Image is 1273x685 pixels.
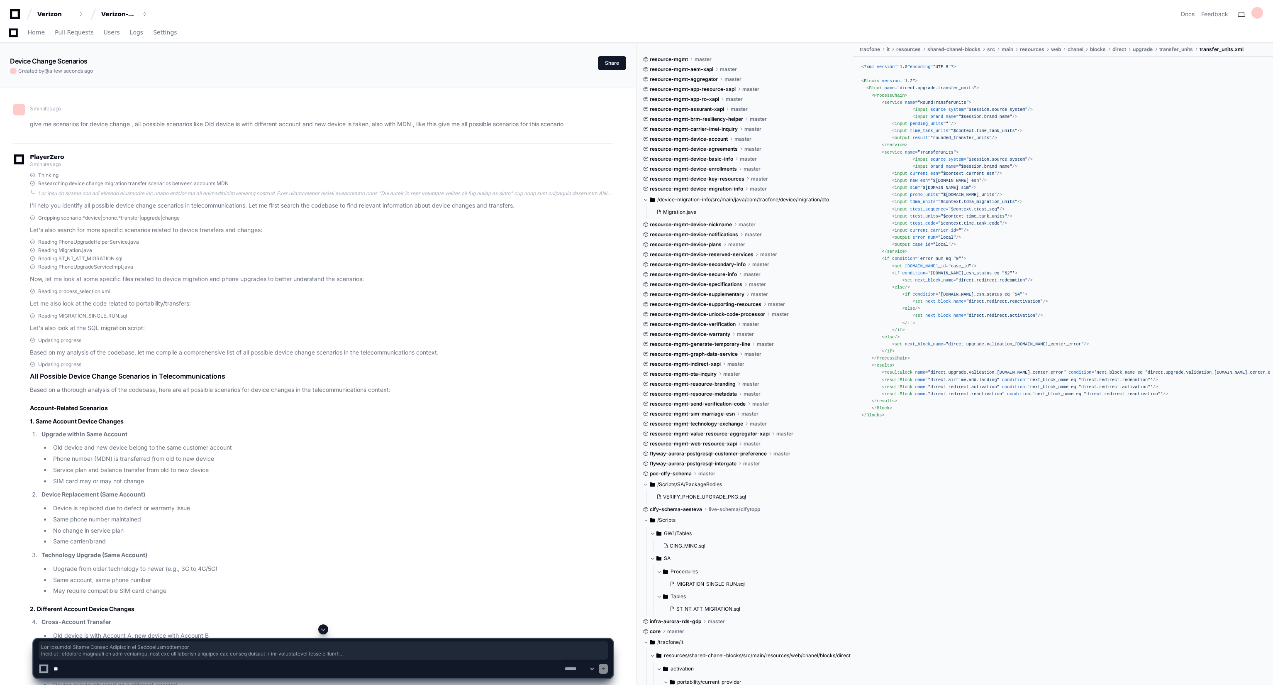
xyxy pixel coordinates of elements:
[30,348,613,357] p: Based on my analysis of the codebase, let me compile a comprehensive list of all possible device ...
[912,164,1017,169] span: < = />
[882,150,958,155] span: < = >
[744,126,761,132] span: master
[892,271,1017,276] span: < = >
[910,214,938,219] span: ttest_units
[918,256,964,261] span: 'error_num eq "0"'
[895,235,910,240] span: output
[895,178,907,183] span: input
[895,214,907,219] span: input
[38,255,122,262] span: Reading ST_NT_ATT_MIGRATION.sql
[731,106,748,113] span: master
[671,568,698,575] span: Procedures
[1068,46,1083,53] span: chanel
[910,178,928,183] span: new_esn
[882,349,895,354] span: </ >
[874,363,892,368] span: results
[650,176,744,182] span: resource-mgmt-device-key-resources
[104,30,120,35] span: Users
[895,285,905,290] span: else
[666,578,842,590] button: MIGRATION_SINGLE_RUN.sql
[1090,46,1106,53] span: blocks
[892,264,976,269] span: < = />
[740,156,757,162] span: master
[915,313,922,318] span: set
[130,30,143,35] span: Logs
[928,370,1066,375] span: "direct.upgrade.validation_[DOMAIN_NAME]_center_error"
[882,142,907,147] span: </ >
[905,100,915,105] span: name
[663,209,697,215] span: Migration.java
[915,114,928,119] span: input
[650,186,743,192] span: resource-mgmt-device-migration-info
[938,199,1017,204] span: "$context.tdma_migration_units"
[912,299,1048,304] span: < = />
[966,299,1043,304] span: "direct.redirect.reactivation"
[933,64,951,69] span: "UTF-8"
[892,328,905,333] span: </ >
[887,46,890,53] span: it
[907,320,912,325] span: if
[966,313,1038,318] span: "direct.redirect.activation"
[946,121,951,126] span: ""
[938,292,1025,297] span: '[DOMAIN_NAME]_esn_status eq "54"'
[744,146,761,152] span: master
[656,565,847,578] button: Procedures
[925,313,963,318] span: next_block_name
[744,271,761,278] span: master
[902,78,915,83] span: "1.2"
[666,603,842,615] button: ST_NT_ATT_MIGRATION.sql
[912,292,935,297] span: condition
[895,192,907,197] span: input
[650,311,765,318] span: resource-mgmt-device-unlock-code-processor
[892,256,915,261] span: condition
[892,214,1012,219] span: < = />
[872,93,907,98] span: < >
[750,116,767,122] span: master
[30,371,613,381] h1: All Possible Device Change Scenarios in Telecommunications
[897,64,910,69] span: "1.0"
[28,23,45,42] a: Home
[892,221,1007,226] span: < = />
[896,46,921,53] span: resources
[892,135,997,140] span: < = />
[892,171,1002,176] span: < = />
[650,195,655,205] svg: Directory
[656,590,847,603] button: Tables
[1159,46,1193,53] span: transfer_units
[695,56,712,63] span: master
[650,106,724,113] span: resource-mgmt-assurant-xapi
[938,235,956,240] span: "local"
[650,241,722,248] span: resource-mgmt-device-plans
[650,231,738,238] span: resource-mgmt-device-notifications
[1068,370,1091,375] span: condition
[38,215,180,221] span: Grepping scenario.*device|phone.*transfer|upgrade|change
[910,192,938,197] span: promo_units
[892,192,1002,197] span: < = />
[657,517,676,524] span: /Scripts
[55,30,93,35] span: Pull Requests
[882,249,907,254] span: </ >
[895,135,910,140] span: output
[895,207,907,212] span: input
[650,221,732,228] span: resource-mgmt-device-nickname
[38,264,133,270] span: Reading PhoneUpgradeServiceImpl.java
[918,150,956,155] span: "TransferUnits"
[949,207,1000,212] span: "$context.ttest_seq"
[930,135,992,140] span: "rounded_transfer_units"
[866,86,979,91] span: < = >
[30,225,613,235] p: Let's also search for more specific scenarios related to device transfers and changes:
[1181,10,1195,18] a: Docs
[742,321,759,328] span: master
[650,281,742,288] span: resource-mgmt-device-specifications
[884,256,889,261] span: if
[30,299,613,308] p: Let me also look at the code related to portability/transfers:
[1133,46,1153,53] span: upgrade
[884,335,895,340] span: else
[915,278,953,283] span: next_block_name
[882,256,966,261] span: < = >
[884,370,912,375] span: resultBlock
[895,342,902,347] span: set
[930,114,956,119] span: brand_name
[10,57,88,65] app-text-character-animate: Device Change Scenarios
[884,86,895,91] span: name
